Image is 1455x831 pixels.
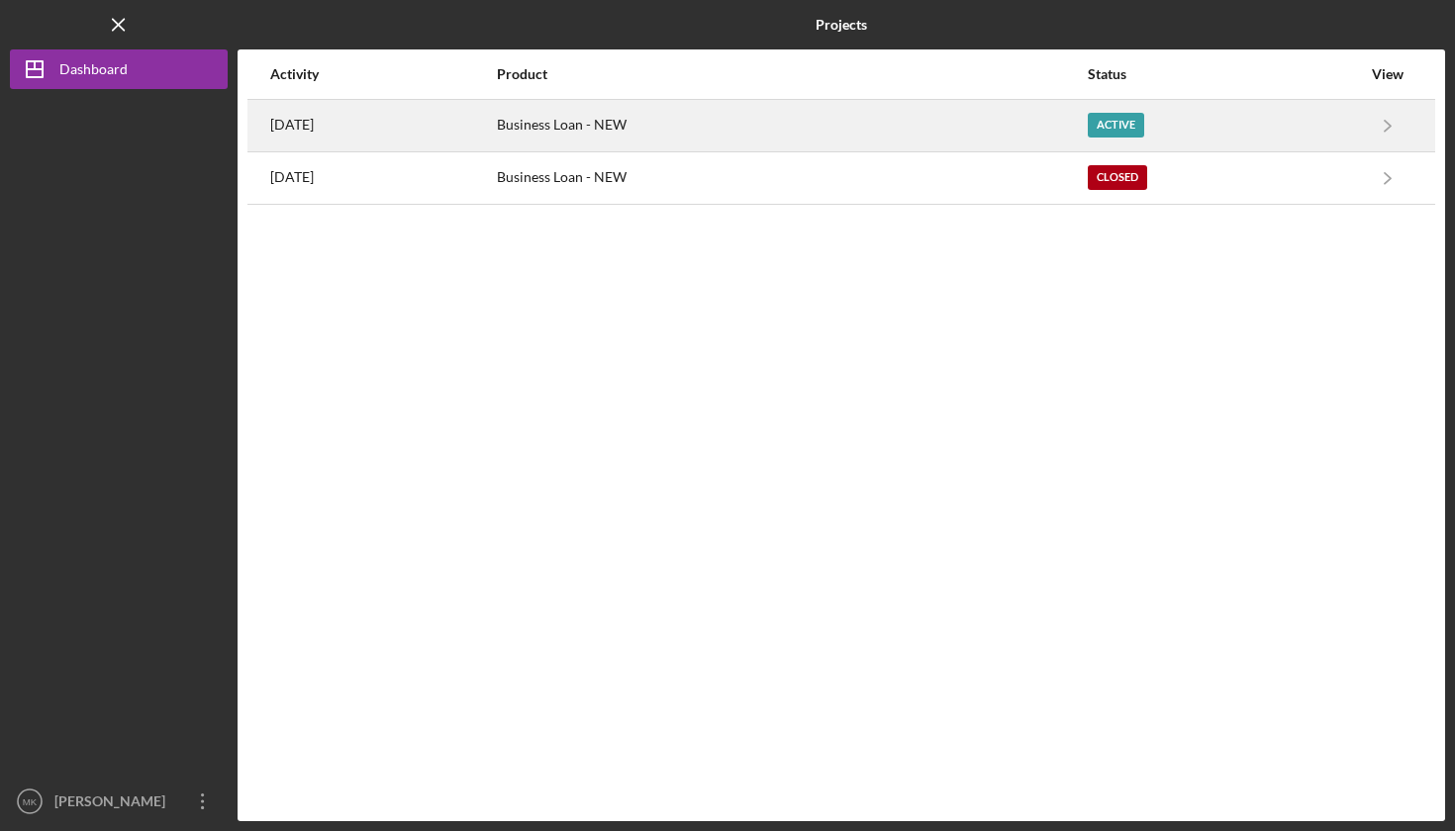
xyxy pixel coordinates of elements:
[23,796,38,807] text: MK
[270,169,314,185] time: 2025-02-19 17:53
[497,66,1086,82] div: Product
[10,49,228,89] button: Dashboard
[270,66,495,82] div: Activity
[10,782,228,821] button: MK[PERSON_NAME]
[1088,66,1361,82] div: Status
[497,101,1086,150] div: Business Loan - NEW
[816,17,867,33] b: Projects
[1088,165,1147,190] div: Closed
[1363,66,1412,82] div: View
[497,153,1086,203] div: Business Loan - NEW
[1088,113,1144,138] div: Active
[270,117,314,133] time: 2025-09-23 17:58
[59,49,128,94] div: Dashboard
[49,782,178,826] div: [PERSON_NAME]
